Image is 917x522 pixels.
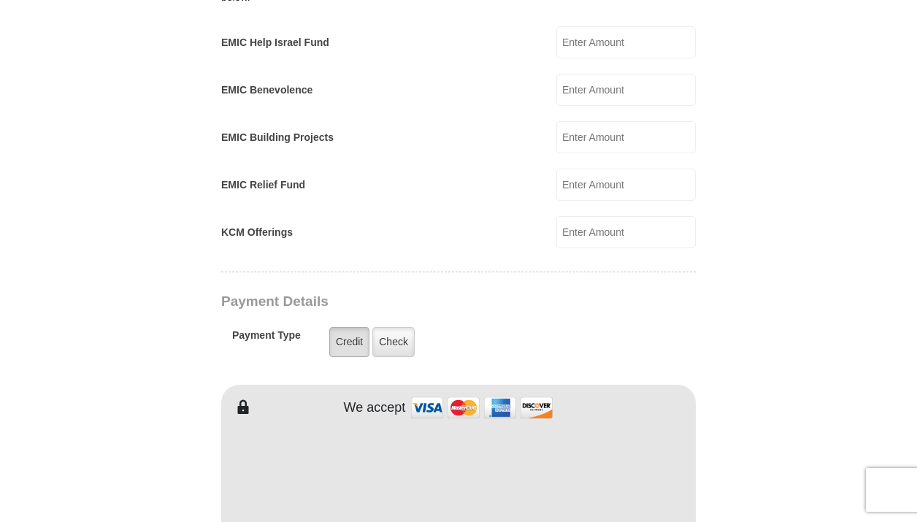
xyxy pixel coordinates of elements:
[221,130,334,145] label: EMIC Building Projects
[556,121,696,153] input: Enter Amount
[409,392,555,423] img: credit cards accepted
[556,216,696,248] input: Enter Amount
[372,327,415,357] label: Check
[329,327,369,357] label: Credit
[221,225,293,240] label: KCM Offerings
[232,329,301,349] h5: Payment Type
[221,35,329,50] label: EMIC Help Israel Fund
[221,82,312,98] label: EMIC Benevolence
[556,169,696,201] input: Enter Amount
[556,74,696,106] input: Enter Amount
[221,177,305,193] label: EMIC Relief Fund
[344,400,406,416] h4: We accept
[556,26,696,58] input: Enter Amount
[221,293,594,310] h3: Payment Details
